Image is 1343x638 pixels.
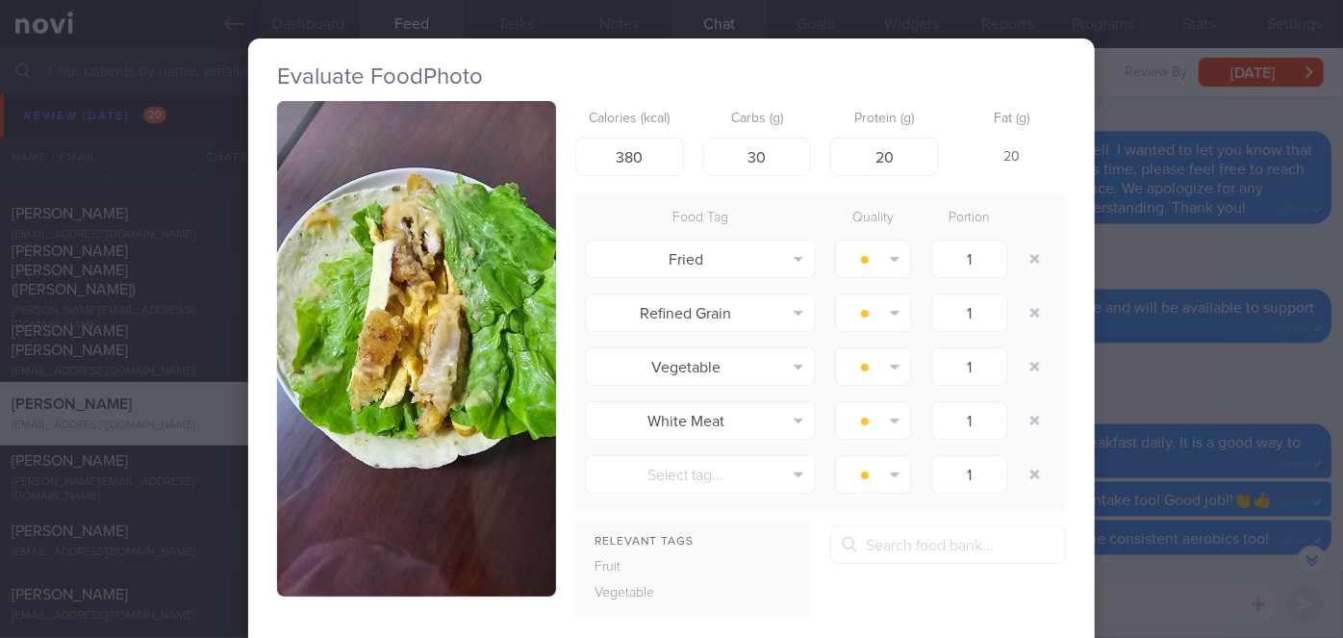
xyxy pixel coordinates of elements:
button: Refined Grain [585,293,816,332]
input: 1.0 [931,293,1008,332]
button: Vegetable [585,347,816,386]
input: 1.0 [931,401,1008,440]
input: 1.0 [931,455,1008,494]
button: Fried [585,240,816,278]
div: Quality [825,205,922,232]
input: 33 [703,138,812,176]
input: 1.0 [931,240,1008,278]
button: White Meat [585,401,816,440]
label: Carbs (g) [711,111,804,128]
label: Fat (g) [966,111,1059,128]
div: Relevant Tags [575,530,811,554]
input: Search food bank... [830,525,1066,564]
label: Protein (g) [838,111,931,128]
div: Portion [922,205,1018,232]
div: Food Tag [575,205,825,232]
h2: Evaluate Food Photo [277,63,1066,91]
div: Fruit [575,554,698,581]
div: Vegetable [575,580,698,607]
label: Calories (kcal) [583,111,676,128]
input: 250 [575,138,684,176]
input: 9 [830,138,939,176]
button: Select tag... [585,455,816,494]
input: 1.0 [931,347,1008,386]
div: 20 [958,138,1067,178]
